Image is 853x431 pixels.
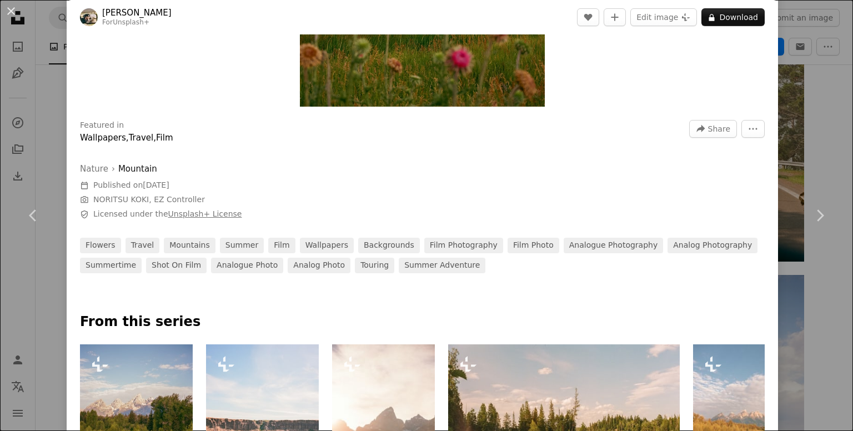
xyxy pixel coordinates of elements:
[80,313,765,331] p: From this series
[129,133,154,143] a: Travel
[113,18,149,26] a: Unsplash+
[741,120,765,138] button: More Actions
[604,8,626,26] button: Add to Collection
[701,8,765,26] button: Download
[693,416,796,426] a: Mountains reflected in a calm river at sunrise
[630,8,697,26] button: Edit image
[689,120,737,138] button: Share this image
[80,120,124,131] h3: Featured in
[146,258,207,273] a: shot on film
[118,162,157,176] a: Mountain
[93,194,205,206] button: NORITSU KOKI, EZ Controller
[102,7,172,18] a: [PERSON_NAME]
[80,162,108,176] a: Nature
[80,238,121,253] a: flowers
[80,162,413,176] div: ›
[80,133,126,143] a: Wallpapers
[448,416,680,426] a: Calm lake surrounded by pine trees on a sunny day
[80,416,193,426] a: Majestic mountains rise above a lush forest and river.
[168,209,242,218] a: Unsplash+ License
[577,8,599,26] button: Like
[211,258,283,273] a: analogue photo
[206,416,319,426] a: Waterfall cascading down a rocky canyon cliff face
[126,133,129,143] span: ,
[358,238,420,253] a: backgrounds
[424,238,503,253] a: film photography
[332,416,435,426] a: Sunrise over a majestic mountain range with pine trees.
[399,258,485,273] a: summer adventure
[164,238,215,253] a: mountains
[102,18,172,27] div: For
[126,238,160,253] a: travel
[93,209,242,220] span: Licensed under the
[93,181,169,189] span: Published on
[153,133,156,143] span: ,
[220,238,264,253] a: summer
[300,238,354,253] a: wallpapers
[508,238,559,253] a: film photo
[143,181,169,189] time: August 24, 2025 at 3:13:39 AM CDT
[564,238,664,253] a: analogue photography
[786,162,853,269] a: Next
[80,258,142,273] a: summertime
[708,121,730,137] span: Share
[80,8,98,26] img: Go to Hans's profile
[268,238,295,253] a: film
[156,133,173,143] a: Film
[355,258,394,273] a: touring
[668,238,757,253] a: analog photography
[288,258,350,273] a: analog photo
